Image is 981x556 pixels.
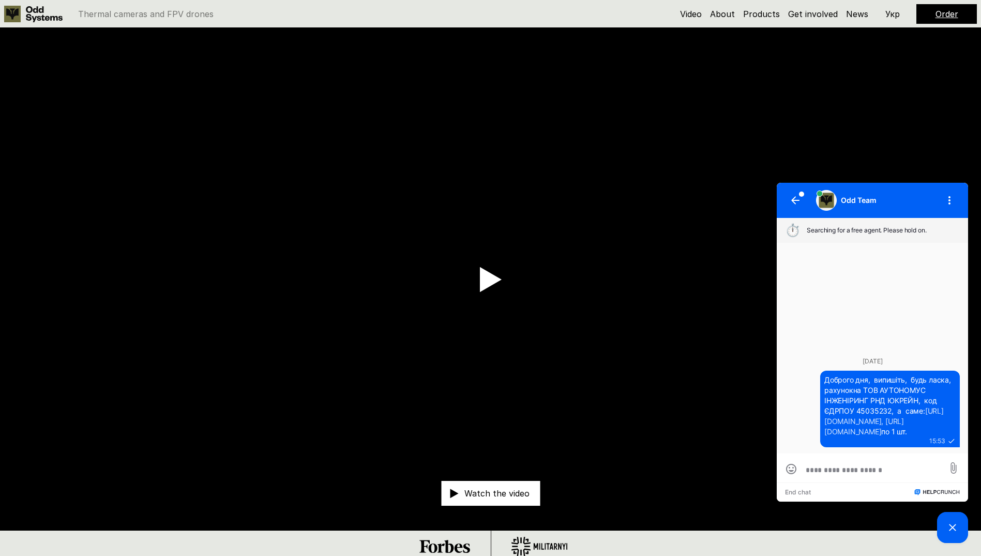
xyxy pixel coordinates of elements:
[78,10,214,18] p: Thermal cameras and FPV drones
[464,489,530,498] p: Watch the video
[935,9,958,19] a: Order
[680,9,702,19] a: Video
[885,10,900,18] p: Укр
[788,9,838,19] a: Get involved
[710,9,735,19] a: About
[774,180,971,546] iframe: HelpCrunch
[743,9,780,19] a: Products
[846,9,868,19] a: News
